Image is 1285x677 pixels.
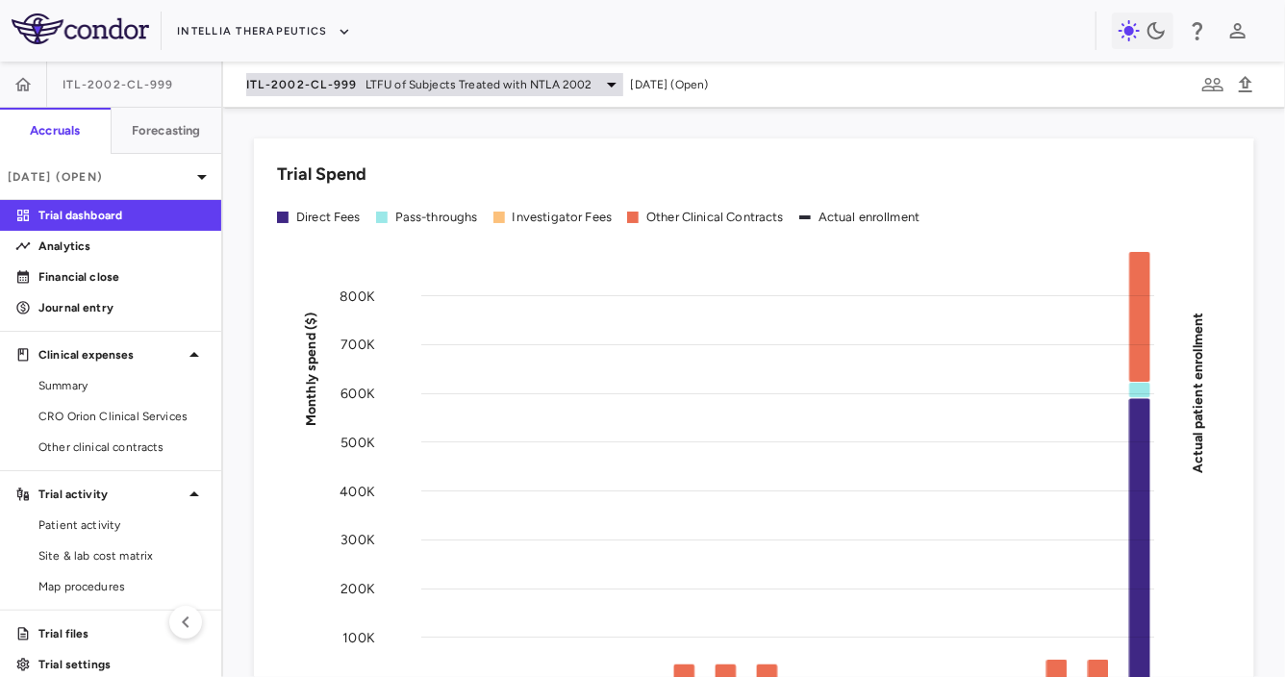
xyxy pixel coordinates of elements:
p: Trial settings [38,656,206,673]
h6: Trial Spend [277,162,366,188]
p: Journal entry [38,299,206,316]
span: Summary [38,377,206,394]
tspan: 700K [340,337,375,353]
img: logo-full-SnFGN8VE.png [12,13,149,44]
span: Patient activity [38,516,206,534]
span: ITL-2002-CL-999 [246,77,358,92]
span: CRO Orion Clinical Services [38,408,206,425]
tspan: 600K [340,386,375,402]
span: LTFU of Subjects Treated with NTLA 2002 [365,76,592,93]
p: Clinical expenses [38,346,183,364]
div: Actual enrollment [819,209,920,226]
div: Pass-throughs [395,209,478,226]
span: [DATE] (Open) [631,76,709,93]
tspan: 400K [340,483,375,499]
p: Financial close [38,268,206,286]
p: [DATE] (Open) [8,168,190,186]
p: Analytics [38,238,206,255]
span: Map procedures [38,578,206,595]
p: Trial activity [38,486,183,503]
p: Trial files [38,625,206,642]
tspan: Monthly spend ($) [303,312,319,426]
div: Investigator Fees [513,209,613,226]
tspan: 800K [340,288,375,304]
div: Direct Fees [296,209,361,226]
tspan: Actual patient enrollment [1190,312,1206,473]
tspan: 300K [340,532,375,548]
tspan: 100K [342,630,375,646]
h6: Accruals [30,122,80,139]
tspan: 200K [340,581,375,597]
p: Trial dashboard [38,207,206,224]
span: Site & lab cost matrix [38,547,206,564]
span: Other clinical contracts [38,439,206,456]
tspan: 500K [340,435,375,451]
span: ITL-2002-CL-999 [63,77,174,92]
button: Intellia Therapeutics [177,16,350,47]
div: Other Clinical Contracts [646,209,784,226]
h6: Forecasting [132,122,201,139]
